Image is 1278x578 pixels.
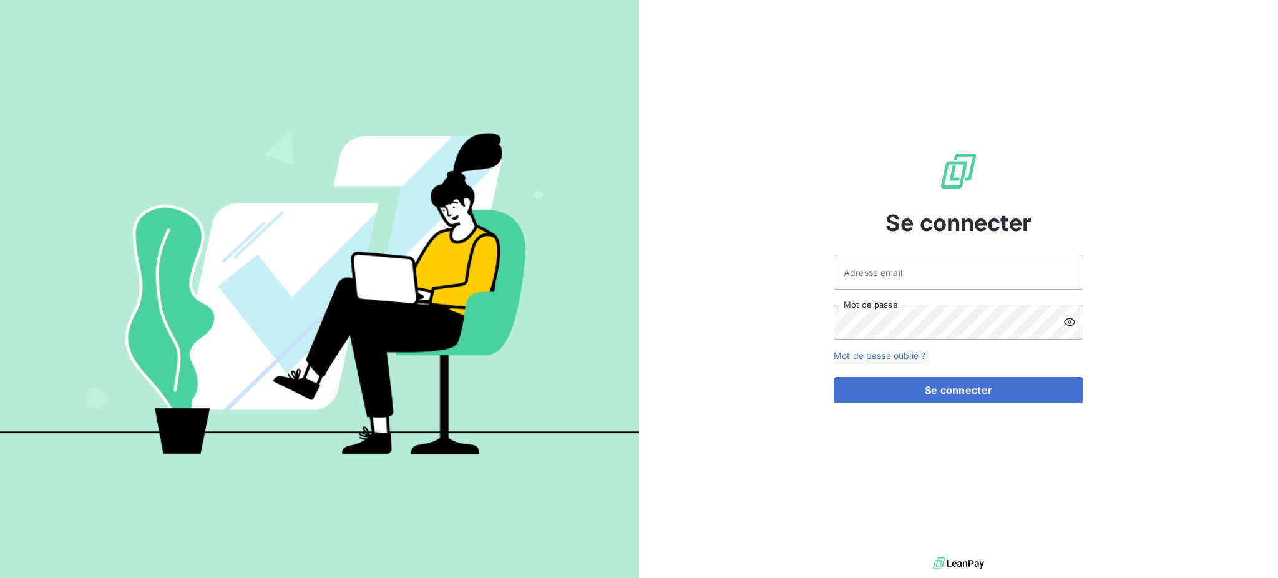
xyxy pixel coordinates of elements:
button: Se connecter [834,377,1083,403]
a: Mot de passe oublié ? [834,350,925,361]
input: placeholder [834,255,1083,290]
img: Logo LeanPay [939,151,978,191]
img: logo [933,554,984,573]
span: Se connecter [885,206,1032,240]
